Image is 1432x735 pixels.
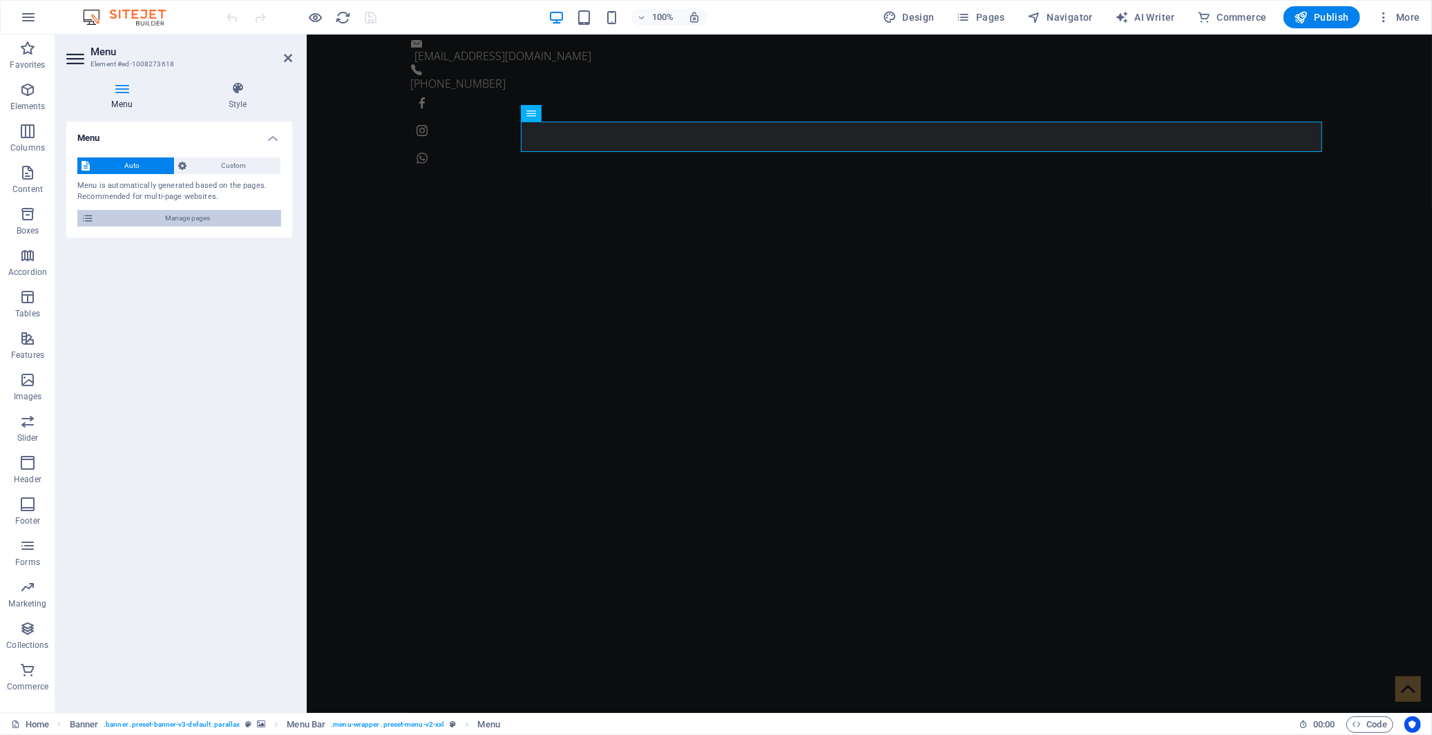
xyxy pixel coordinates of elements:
span: . banner .preset-banner-v3-default .parallax [104,716,240,733]
a: Click to cancel selection. Double-click to open Pages [11,716,49,733]
button: Auto [77,157,174,174]
p: Accordion [8,267,47,278]
span: Click to select. Double-click to edit [287,716,325,733]
h4: Style [183,82,292,111]
h6: 100% [652,9,674,26]
button: Code [1346,716,1393,733]
p: Boxes [17,225,39,236]
span: : [1323,719,1325,729]
i: On resize automatically adjust zoom level to fit chosen device. [688,11,700,23]
span: . menu-wrapper .preset-menu-v2-xxl [331,716,444,733]
span: Auto [94,157,170,174]
p: Features [11,350,44,361]
div: Design (Ctrl+Alt+Y) [877,6,940,28]
h4: Menu [66,82,183,111]
nav: breadcrumb [70,716,500,733]
p: Favorites [10,59,45,70]
p: Tables [15,308,40,319]
p: Collections [6,640,48,651]
span: Design [883,10,935,24]
button: More [1371,6,1426,28]
i: This element is a customizable preset [450,720,456,728]
button: AI Writer [1109,6,1181,28]
p: Header [14,474,41,485]
img: Editor Logo [79,9,183,26]
span: Click to select. Double-click to edit [478,716,500,733]
span: Pages [957,10,1005,24]
button: Usercentrics [1404,716,1421,733]
button: Manage pages [77,210,281,227]
span: AI Writer [1115,10,1175,24]
span: 00 00 [1313,716,1335,733]
p: Commerce [7,681,48,692]
h4: Menu [66,122,292,146]
p: Images [14,391,42,402]
button: 100% [631,9,680,26]
span: Custom [191,157,277,174]
button: Click here to leave preview mode and continue editing [307,9,324,26]
button: Pages [951,6,1011,28]
button: Custom [175,157,281,174]
h6: Session time [1299,716,1335,733]
i: This element is a customizable preset [245,720,251,728]
span: Manage pages [98,210,277,227]
div: Menu is automatically generated based on the pages. Recommended for multi-page websites. [77,180,281,203]
h3: Element #ed-1008273618 [90,58,265,70]
p: Content [12,184,43,195]
button: reload [335,9,352,26]
button: Design [877,6,940,28]
span: More [1377,10,1420,24]
span: Click to select. Double-click to edit [70,716,99,733]
span: Commerce [1197,10,1267,24]
p: Marketing [8,598,46,609]
p: Elements [10,101,46,112]
p: Footer [15,515,40,526]
i: This element contains a background [257,720,265,728]
span: Publish [1295,10,1349,24]
button: Commerce [1192,6,1272,28]
p: Forms [15,557,40,568]
p: Columns [10,142,45,153]
span: Navigator [1027,10,1093,24]
span: Code [1353,716,1387,733]
p: Slider [17,432,39,443]
button: Navigator [1022,6,1098,28]
h2: Menu [90,46,292,58]
button: Publish [1283,6,1360,28]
